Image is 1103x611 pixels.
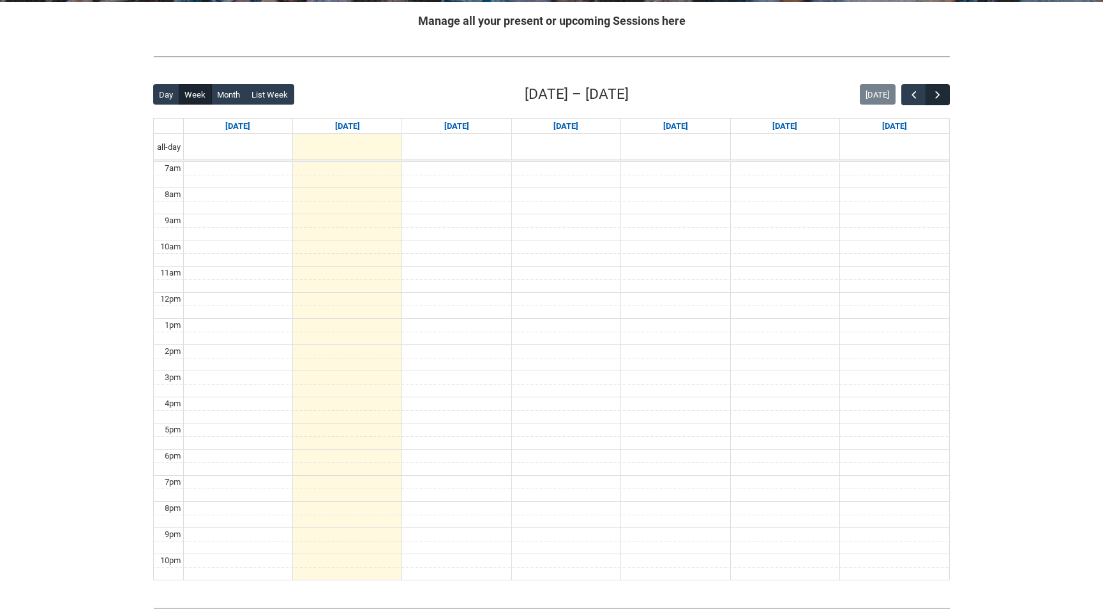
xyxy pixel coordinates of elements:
a: Go to September 8, 2025 [333,119,363,134]
div: 7pm [162,476,183,489]
button: Week [179,84,212,105]
div: 11am [158,267,183,279]
div: 9am [162,214,183,227]
button: Month [211,84,246,105]
div: 8pm [162,502,183,515]
a: Go to September 10, 2025 [551,119,581,134]
div: 5pm [162,423,183,436]
div: 2pm [162,345,183,358]
a: Go to September 13, 2025 [880,119,910,134]
div: 4pm [162,397,183,410]
div: 1pm [162,319,183,332]
div: 10am [158,240,183,253]
div: 3pm [162,371,183,384]
h2: [DATE] – [DATE] [525,84,629,105]
a: Go to September 9, 2025 [442,119,472,134]
img: REDU_GREY_LINE [153,50,950,63]
div: 10pm [158,554,183,567]
div: 12pm [158,293,183,305]
span: all-day [154,141,183,154]
button: [DATE] [860,84,896,105]
button: List Week [246,84,294,105]
button: Previous Week [901,84,926,105]
div: 7am [162,162,183,175]
a: Go to September 11, 2025 [661,119,691,134]
h2: Manage all your present or upcoming Sessions here [153,12,950,29]
a: Go to September 7, 2025 [223,119,253,134]
a: Go to September 12, 2025 [770,119,800,134]
div: 9pm [162,528,183,541]
div: 6pm [162,450,183,462]
div: 8am [162,188,183,201]
button: Next Week [926,84,950,105]
button: Day [153,84,179,105]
